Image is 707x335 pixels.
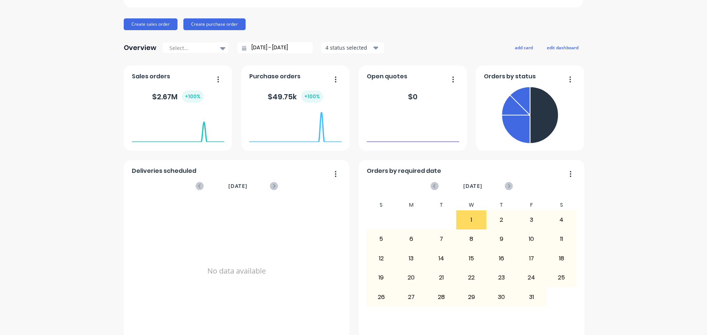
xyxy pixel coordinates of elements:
[427,288,456,306] div: 28
[517,230,546,248] div: 10
[183,18,246,30] button: Create purchase order
[268,90,323,103] div: $ 49.75k
[124,18,177,30] button: Create sales order
[546,200,577,210] div: S
[426,200,457,210] div: T
[457,230,486,248] div: 8
[152,90,204,103] div: $ 2.67M
[542,43,583,52] button: edit dashboard
[366,200,397,210] div: S
[367,230,396,248] div: 5
[124,40,156,55] div: Overview
[547,230,576,248] div: 11
[484,72,536,81] span: Orders by status
[397,288,426,306] div: 27
[427,249,456,268] div: 14
[397,268,426,287] div: 20
[456,200,486,210] div: W
[326,44,372,51] div: 4 status selected
[487,268,516,287] div: 23
[301,90,323,103] div: + 100 %
[547,249,576,268] div: 18
[547,211,576,229] div: 4
[182,90,204,103] div: + 100 %
[457,249,486,268] div: 15
[517,211,546,229] div: 3
[457,288,486,306] div: 29
[517,249,546,268] div: 17
[463,182,482,190] span: [DATE]
[367,249,396,268] div: 12
[427,268,456,287] div: 21
[487,230,516,248] div: 9
[321,42,384,53] button: 4 status selected
[367,72,407,81] span: Open quotes
[457,268,486,287] div: 22
[487,249,516,268] div: 16
[132,72,170,81] span: Sales orders
[516,200,546,210] div: F
[517,268,546,287] div: 24
[427,230,456,248] div: 7
[367,288,396,306] div: 26
[397,249,426,268] div: 13
[396,200,426,210] div: M
[517,288,546,306] div: 31
[367,268,396,287] div: 19
[397,230,426,248] div: 6
[510,43,538,52] button: add card
[408,91,418,102] div: $ 0
[228,182,247,190] span: [DATE]
[487,211,516,229] div: 2
[487,288,516,306] div: 30
[249,72,300,81] span: Purchase orders
[486,200,517,210] div: T
[457,211,486,229] div: 1
[547,268,576,287] div: 25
